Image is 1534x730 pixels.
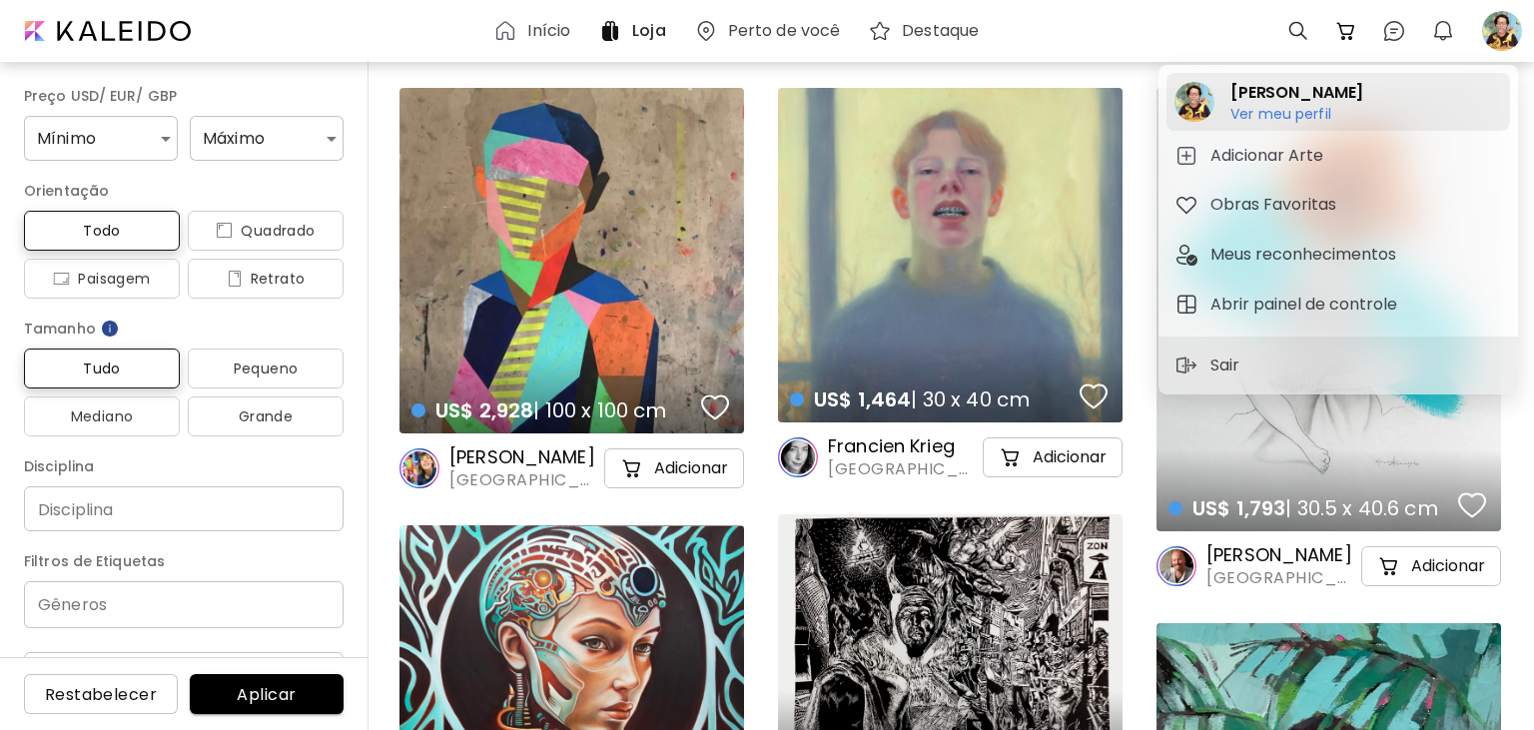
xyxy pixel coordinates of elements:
button: sign-outSair [1166,346,1254,385]
img: tab [1174,193,1198,217]
h6: Ver meu perfil [1230,105,1363,123]
img: sign-out [1174,354,1198,377]
h5: Abrir painel de controle [1210,293,1403,317]
button: tabAdicionar Arte [1166,136,1510,176]
button: tabMeus reconhecimentos [1166,235,1510,275]
button: tabObras Favoritas [1166,185,1510,225]
h5: Obras Favoritas [1210,193,1342,217]
img: tab [1174,144,1198,168]
h5: Adicionar Arte [1210,144,1329,168]
h2: [PERSON_NAME] [1230,81,1363,105]
p: Sair [1210,354,1246,377]
button: tabAbrir painel de controle [1166,285,1510,325]
img: tab [1174,243,1198,267]
img: tab [1174,293,1198,317]
h5: Meus reconhecimentos [1210,243,1402,267]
